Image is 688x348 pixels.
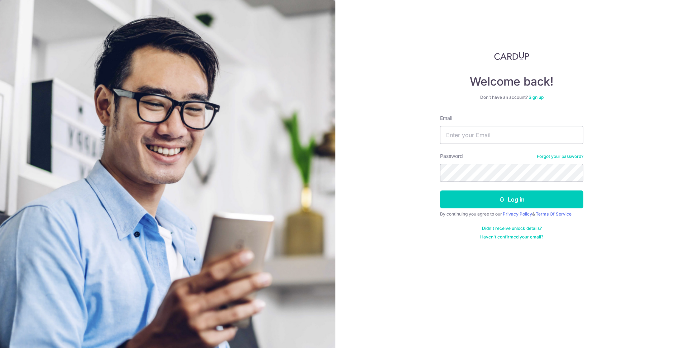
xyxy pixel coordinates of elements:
a: Haven't confirmed your email? [480,234,543,240]
a: Terms Of Service [536,211,572,217]
input: Enter your Email [440,126,583,144]
a: Sign up [529,95,544,100]
a: Didn't receive unlock details? [482,226,542,231]
div: Don’t have an account? [440,95,583,100]
h4: Welcome back! [440,74,583,89]
img: CardUp Logo [494,52,529,60]
a: Forgot your password? [537,154,583,159]
button: Log in [440,190,583,208]
div: By continuing you agree to our & [440,211,583,217]
label: Email [440,115,452,122]
a: Privacy Policy [503,211,532,217]
label: Password [440,153,463,160]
